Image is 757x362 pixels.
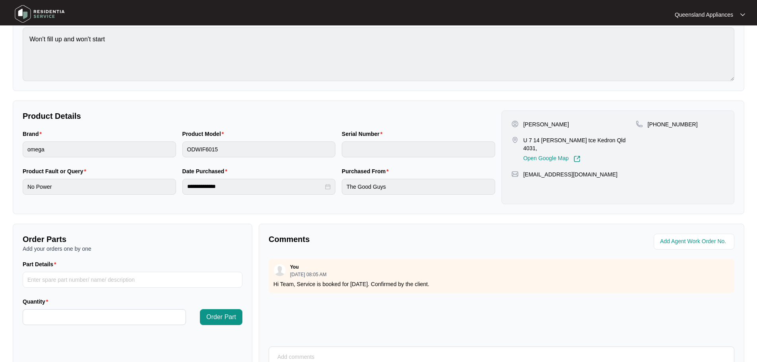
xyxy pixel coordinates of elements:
label: Part Details [23,260,60,268]
label: Quantity [23,298,51,306]
p: Queensland Appliances [675,11,733,19]
label: Purchased From [342,167,392,175]
img: map-pin [511,136,519,143]
p: You [290,264,299,270]
input: Purchased From [342,179,495,195]
input: Add Agent Work Order No. [660,237,730,246]
img: Link-External [573,155,581,163]
p: [PHONE_NUMBER] [648,120,698,128]
p: Comments [269,234,496,245]
img: user.svg [274,264,286,276]
p: [PERSON_NAME] [523,120,569,128]
input: Brand [23,141,176,157]
button: Order Part [200,309,242,325]
label: Date Purchased [182,167,230,175]
p: Product Details [23,110,495,122]
label: Product Model [182,130,227,138]
span: Order Part [206,312,236,322]
p: U 7 14 [PERSON_NAME] tce Kedron Qld 4031, [523,136,636,152]
img: user-pin [511,120,519,128]
img: map-pin [636,120,643,128]
input: Date Purchased [187,182,324,191]
label: Serial Number [342,130,385,138]
img: map-pin [511,170,519,178]
img: dropdown arrow [740,13,745,17]
img: residentia service logo [12,2,68,26]
a: Open Google Map [523,155,581,163]
p: Order Parts [23,234,242,245]
input: Product Model [182,141,336,157]
textarea: Won't fill up and won't start [23,27,734,81]
label: Product Fault or Query [23,167,89,175]
input: Part Details [23,272,242,288]
p: Add your orders one by one [23,245,242,253]
input: Quantity [23,310,186,325]
p: [EMAIL_ADDRESS][DOMAIN_NAME] [523,170,618,178]
p: [DATE] 08:05 AM [290,272,327,277]
p: Hi Team, Service is booked for [DATE]. Confirmed by the client. [273,280,730,288]
input: Product Fault or Query [23,179,176,195]
label: Brand [23,130,45,138]
input: Serial Number [342,141,495,157]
